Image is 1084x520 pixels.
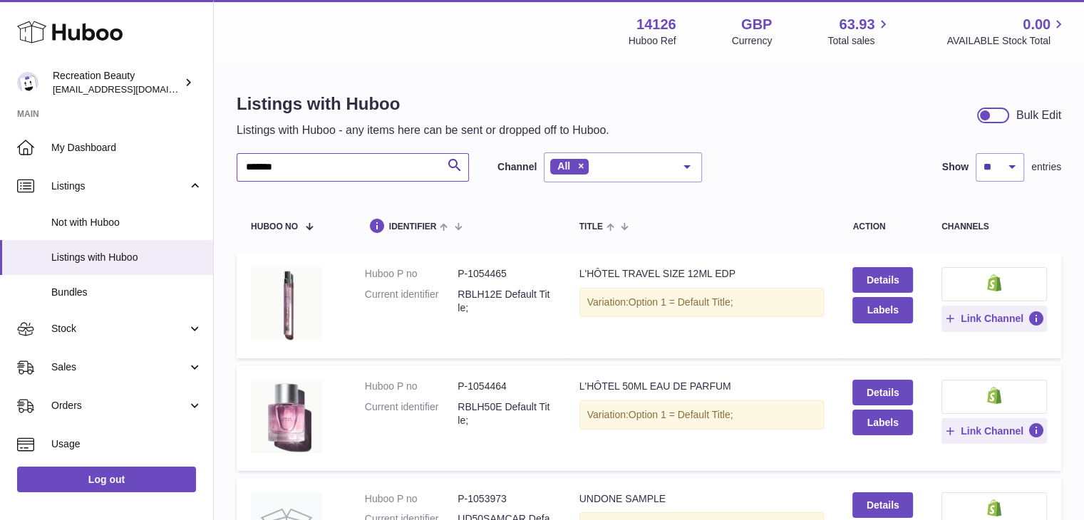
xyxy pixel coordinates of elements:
[732,34,773,48] div: Currency
[741,15,772,34] strong: GBP
[365,492,458,506] dt: Huboo P no
[636,15,676,34] strong: 14126
[579,267,825,281] div: L'HÔTEL TRAVEL SIZE 12ML EDP
[251,380,322,453] img: L'HÔTEL 50ML EAU DE PARFUM
[237,123,609,138] p: Listings with Huboo - any items here can be sent or dropped off to Huboo.
[852,380,912,405] a: Details
[629,296,733,308] span: Option 1 = Default Title;
[579,288,825,317] div: Variation:
[389,222,437,232] span: identifier
[941,222,1047,232] div: channels
[961,425,1023,437] span: Link Channel
[852,410,912,435] button: Labels
[365,380,458,393] dt: Huboo P no
[53,69,181,96] div: Recreation Beauty
[51,251,202,264] span: Listings with Huboo
[852,222,912,232] div: action
[946,15,1067,48] a: 0.00 AVAILABLE Stock Total
[51,399,187,412] span: Orders
[987,499,1002,516] img: shopify-small.png
[961,312,1023,325] span: Link Channel
[579,222,603,232] span: title
[365,400,458,427] dt: Current identifier
[51,360,187,374] span: Sales
[941,418,1047,444] button: Link Channel
[987,274,1002,291] img: shopify-small.png
[941,306,1047,331] button: Link Channel
[1016,108,1061,123] div: Bulk Edit
[458,267,550,281] dd: P-1054465
[839,15,874,34] span: 63.93
[852,267,912,293] a: Details
[458,400,550,427] dd: RBLH50E Default Title;
[53,83,210,95] span: [EMAIL_ADDRESS][DOMAIN_NAME]
[579,400,825,430] div: Variation:
[51,141,202,155] span: My Dashboard
[251,267,322,340] img: L'HÔTEL TRAVEL SIZE 12ML EDP
[51,180,187,193] span: Listings
[629,409,733,420] span: Option 1 = Default Title;
[17,72,38,93] img: internalAdmin-14126@internal.huboo.com
[852,492,912,518] a: Details
[17,467,196,492] a: Log out
[827,15,891,48] a: 63.93 Total sales
[497,160,537,174] label: Channel
[51,437,202,451] span: Usage
[629,34,676,48] div: Huboo Ref
[365,288,458,315] dt: Current identifier
[51,216,202,229] span: Not with Huboo
[251,222,298,232] span: Huboo no
[827,34,891,48] span: Total sales
[237,93,609,115] h1: Listings with Huboo
[458,380,550,393] dd: P-1054464
[1023,15,1051,34] span: 0.00
[579,492,825,506] div: UNDONE SAMPLE
[852,297,912,323] button: Labels
[942,160,969,174] label: Show
[458,492,550,506] dd: P-1053973
[579,380,825,393] div: L'HÔTEL 50ML EAU DE PARFUM
[51,286,202,299] span: Bundles
[557,160,570,172] span: All
[51,322,187,336] span: Stock
[365,267,458,281] dt: Huboo P no
[458,288,550,315] dd: RBLH12E Default Title;
[987,387,1002,404] img: shopify-small.png
[946,34,1067,48] span: AVAILABLE Stock Total
[1031,160,1061,174] span: entries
